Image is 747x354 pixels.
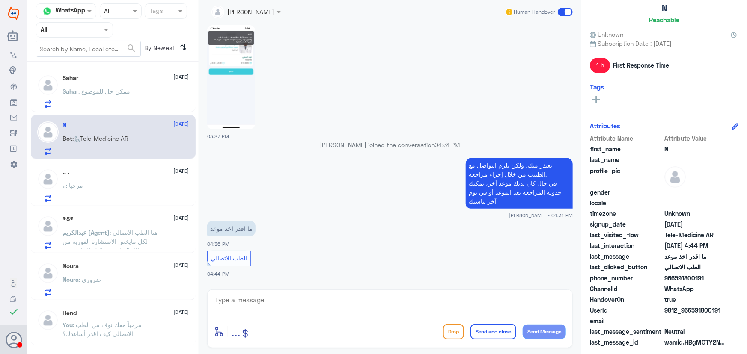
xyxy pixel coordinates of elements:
h5: Hend [63,310,77,317]
span: last_message_id [590,338,663,347]
span: [DATE] [174,73,189,81]
span: true [664,295,726,304]
span: gender [590,188,663,197]
span: 966591800191 [664,274,726,283]
button: Send Message [523,324,566,339]
span: 9812_966591800191 [664,306,726,315]
span: last_interaction [590,241,663,250]
span: ChannelId [590,284,663,293]
img: defaultAdmin.png [37,121,59,143]
span: profile_pic [590,166,663,186]
span: 2 [664,284,726,293]
img: defaultAdmin.png [37,310,59,331]
img: whatsapp.png [41,5,54,18]
span: 04:44 PM [207,271,229,277]
span: [DATE] [174,120,189,128]
span: : هنا الطب الاتصالي لكل مايخص الاستشارة الفورية من خلال التطبيق، يمكنك التواصل مع التقارير الطبية... [63,229,158,263]
span: Bot [63,135,73,142]
span: ما اقدر اخذ موعد [664,252,726,261]
span: first_name [590,145,663,153]
span: phone_number [590,274,663,283]
span: last_message [590,252,663,261]
span: 2025-09-07T13:33:11.272Z [664,220,726,229]
span: Tele-Medicine AR [664,230,726,239]
img: defaultAdmin.png [37,263,59,284]
span: [DATE] [174,167,189,175]
span: 2025-10-08T13:44:03.924Z [664,241,726,250]
img: defaultAdmin.png [37,74,59,96]
button: search [126,41,137,56]
span: الطب الاتصالي [664,263,726,271]
p: [PERSON_NAME] joined the conversation [207,140,573,149]
span: null [664,198,726,207]
span: [DATE] [174,308,189,316]
i: ⇅ [180,41,187,55]
p: 8/10/2025, 4:36 PM [207,221,256,236]
div: Tags [148,6,163,17]
span: Attribute Value [664,134,726,143]
span: Unknown [664,209,726,218]
span: ... [231,324,240,339]
input: Search by Name, Local etc… [36,41,140,56]
h6: Attributes [590,122,620,130]
span: 04:44 PM [551,283,573,290]
span: last_name [590,155,663,164]
span: 03:27 PM [207,133,229,139]
button: Avatar [6,332,22,348]
span: [PERSON_NAME] - 04:31 PM [509,212,573,219]
button: Drop [443,324,464,339]
span: : مرحبا [66,182,83,189]
span: : ضروري [79,276,101,283]
span: Sahar [63,88,79,95]
span: [DATE] [174,261,189,269]
button: ... [231,322,240,341]
span: Human Handover [514,8,555,16]
span: First Response Time [613,61,669,70]
span: عبدالكريم (Agent) [63,229,110,236]
span: timezone [590,209,663,218]
span: 1 h [590,58,610,73]
span: .. [63,182,66,189]
span: Unknown [590,30,623,39]
span: N [664,145,726,153]
span: 04:36 PM [207,241,229,247]
span: 0 [664,327,726,336]
p: 8/10/2025, 4:31 PM [466,158,573,209]
span: Subscription Date : [DATE] [590,39,738,48]
span: : Tele-Medicine AR [73,135,129,142]
span: locale [590,198,663,207]
h5: N [63,121,67,129]
span: last_visited_flow [590,230,663,239]
span: By Newest [141,41,177,58]
span: 04:31 PM [435,141,460,148]
h6: Reachable [649,16,679,24]
h5: .. . [63,168,70,176]
span: last_message_sentiment [590,327,663,336]
span: last_clicked_button [590,263,663,271]
h5: Noura [63,263,79,270]
span: null [664,188,726,197]
span: Attribute Name [590,134,663,143]
h6: Tags [590,83,604,91]
span: UserId [590,306,663,315]
span: signup_date [590,220,663,229]
span: الطب الاتصالي [211,254,247,262]
span: Noura [63,276,79,283]
h5: Sahar [63,74,79,82]
span: null [664,316,726,325]
img: defaultAdmin.png [37,168,59,190]
span: : ممكن حل للموضوع [79,88,131,95]
span: email [590,316,663,325]
span: search [126,43,137,53]
i: check [9,307,19,317]
span: [DATE] [174,214,189,222]
span: You [63,321,73,328]
button: Send and close [470,324,516,339]
img: 1492482498568280.jpg [207,25,255,129]
h5: N [662,3,667,13]
img: Widebot Logo [8,6,19,20]
img: defaultAdmin.png [664,166,686,188]
img: defaultAdmin.png [37,215,59,237]
span: : مرحباً معك نوف من الطب الاتصالي كيف اقدر أساعدك؟ [63,321,142,337]
span: HandoverOn [590,295,663,304]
